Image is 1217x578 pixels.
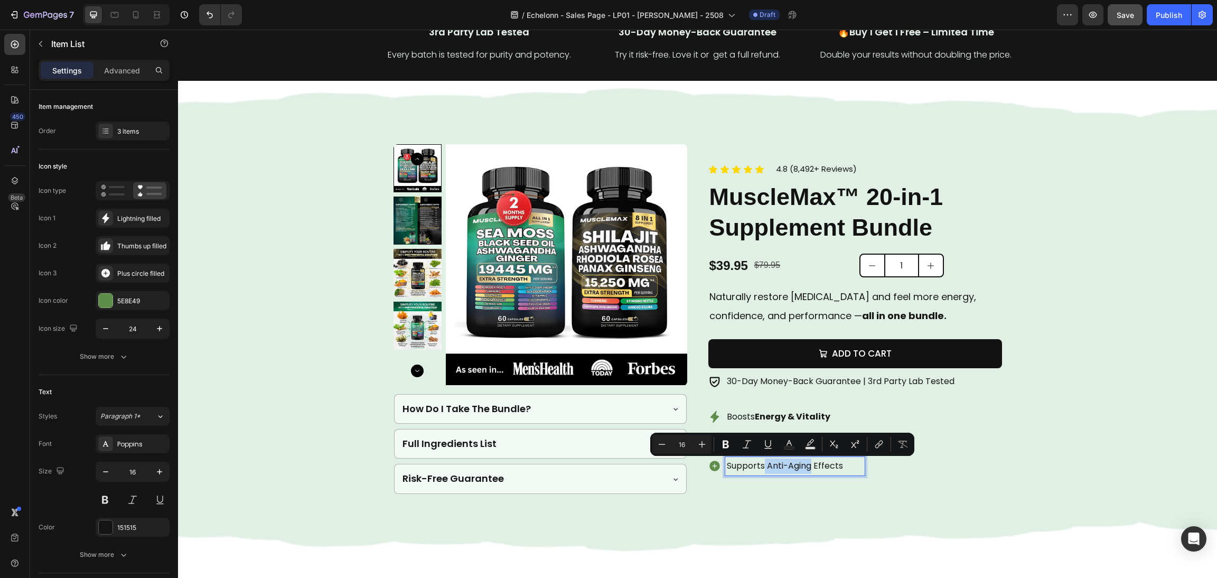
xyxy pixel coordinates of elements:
div: Rich Text Editor. Editing area: main [547,427,687,446]
strong: Energy & Vitality [577,381,652,393]
div: Rich Text Editor. Editing area: main [547,403,687,421]
div: 5E8E49 [117,296,167,306]
button: Publish [1147,4,1191,25]
iframe: Design area [178,30,1217,578]
div: 151515 [117,523,167,533]
div: Size [39,464,67,479]
p: Full Ingredients List [224,406,319,423]
button: Show more [39,347,170,366]
strong: Libido & Performance [588,405,685,417]
p: Every batch is tested for purity and potency. [204,18,399,33]
div: Icon 1 [39,213,55,223]
p: Improves [549,404,685,419]
p: Supports Anti-Aging Effects [549,429,685,444]
button: 7 [4,4,79,25]
div: $79.95 [575,227,603,245]
div: Icon type [39,186,66,195]
button: Add to cart [530,310,824,339]
span: Save [1117,11,1134,20]
div: Beta [8,193,25,202]
div: Undo/Redo [199,4,242,25]
div: $39.95 [530,223,571,248]
div: Lightning filled [117,214,167,223]
span: / [522,10,525,21]
p: How Do I Take The Bundle? [224,371,353,388]
p: 30-Day Money-Back Guarantee | 3rd Party Lab Tested [549,344,776,360]
div: Color [39,523,55,532]
div: Publish [1156,10,1182,21]
h2: MuscleMax™ 20-in-1 Supplement Bundle [530,151,824,215]
button: Carousel Back Arrow [233,123,246,136]
span: Echelonn - Sales Page - LP01 - [PERSON_NAME] - 2508 [527,10,724,21]
button: Save [1108,4,1143,25]
div: Rich Text Editor. Editing area: main [547,378,687,397]
div: Show more [80,549,129,560]
div: Poppins [117,440,167,449]
span: Paragraph 1* [100,412,141,421]
div: Text [39,387,52,397]
div: Icon size [39,322,80,336]
div: 3 items [117,127,167,136]
button: Carousel Next Arrow [233,335,246,348]
strong: all in one bundle. [684,279,769,293]
p: Naturally restore [MEDICAL_DATA] and feel more energy, confidence, and performance — [531,258,823,296]
div: Icon color [39,296,68,305]
input: quantity [706,225,741,247]
div: Icon 2 [39,241,57,250]
div: 450 [10,113,25,121]
p: Double your results without doubling the price. [640,18,835,33]
p: 7 [69,8,74,21]
div: Editor contextual toolbar [650,433,914,456]
div: Item management [39,102,93,111]
div: Rich Text Editor. Editing area: main [530,257,824,297]
div: Order [39,126,56,136]
p: Advanced [104,65,140,76]
button: increment [741,225,765,247]
div: Thumbs up filled [117,241,167,251]
div: Plus circle filled [117,269,167,278]
div: Font [39,439,52,449]
div: Open Intercom Messenger [1181,526,1206,552]
p: Risk-Free Guarantee [224,441,326,458]
span: Draft [760,10,775,20]
p: Item List [51,38,141,50]
button: Show more [39,545,170,564]
div: Add to cart [654,316,714,332]
button: Paragraph 1* [96,407,170,426]
p: Settings [52,65,82,76]
div: Icon 3 [39,268,57,278]
p: 4.8 (8,492+ Reviews) [598,134,679,146]
p: Try it risk-free. Love it or get a full refund. [422,18,617,33]
div: Icon style [39,162,67,171]
button: decrement [682,225,706,247]
p: Boosts [549,380,685,395]
div: Styles [39,412,57,421]
div: Show more [80,351,129,362]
